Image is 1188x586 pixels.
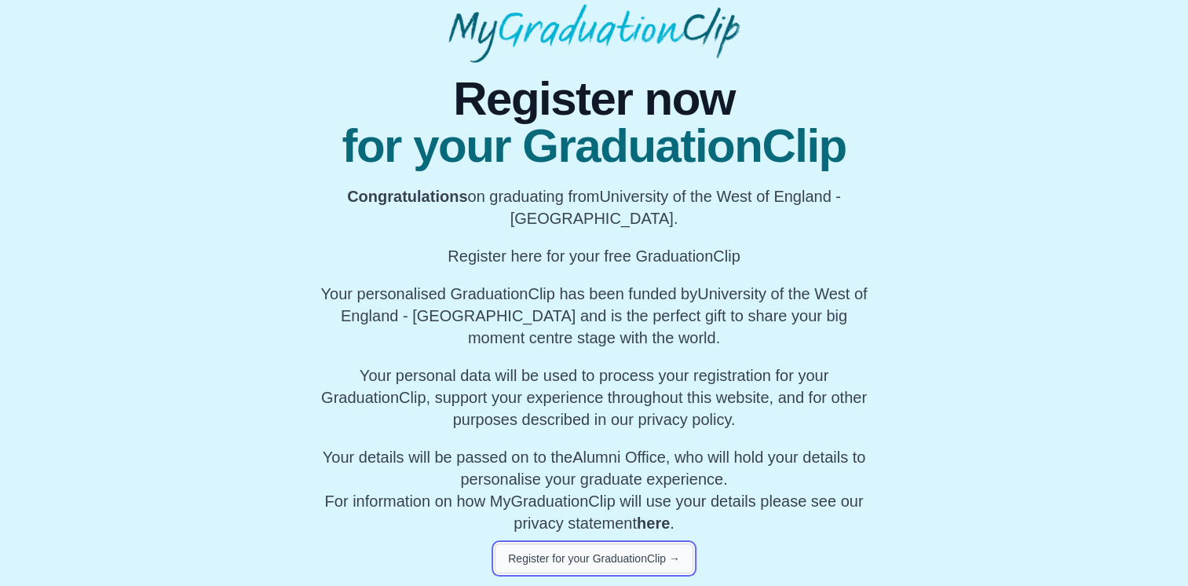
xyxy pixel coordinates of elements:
[323,449,866,532] span: For information on how MyGraduationClip will use your details please see our privacy statement .
[316,364,872,430] p: Your personal data will be used to process your registration for your GraduationClip, support you...
[572,449,666,466] span: Alumni Office
[316,283,872,349] p: Your personalised GraduationClip has been funded by University of the West of England - [GEOGRAPH...
[316,123,872,170] span: for your GraduationClip
[347,188,467,205] b: Congratulations
[316,185,872,229] p: on graduating from University of the West of England - [GEOGRAPHIC_DATA].
[316,245,872,267] p: Register here for your free GraduationClip
[637,515,670,532] a: here
[495,544,693,573] button: Register for your GraduationClip →
[316,75,872,123] span: Register now
[323,449,866,488] span: Your details will be passed on to the , who will hold your details to personalise your graduate e...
